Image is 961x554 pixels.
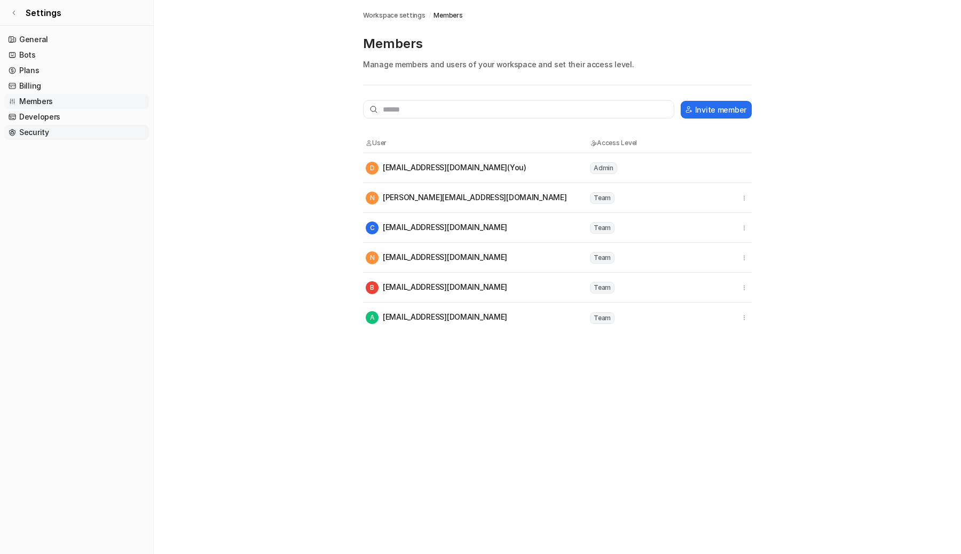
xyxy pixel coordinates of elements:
[365,138,589,148] th: User
[366,140,372,146] img: User
[366,311,507,324] div: [EMAIL_ADDRESS][DOMAIN_NAME]
[366,162,526,175] div: [EMAIL_ADDRESS][DOMAIN_NAME] (You)
[366,221,379,234] span: C
[366,162,379,175] span: D
[429,11,431,20] span: /
[4,63,149,78] a: Plans
[366,311,379,324] span: A
[4,109,149,124] a: Developers
[366,251,379,264] span: N
[366,281,379,294] span: B
[366,221,507,234] div: [EMAIL_ADDRESS][DOMAIN_NAME]
[681,101,752,118] button: Invite member
[589,138,686,148] th: Access Level
[363,35,752,52] p: Members
[590,192,615,204] span: Team
[4,32,149,47] a: General
[590,222,615,234] span: Team
[366,251,507,264] div: [EMAIL_ADDRESS][DOMAIN_NAME]
[590,282,615,294] span: Team
[4,125,149,140] a: Security
[590,140,597,146] img: Access Level
[366,192,379,204] span: N
[434,11,462,20] a: Members
[4,94,149,109] a: Members
[590,312,615,324] span: Team
[366,281,507,294] div: [EMAIL_ADDRESS][DOMAIN_NAME]
[590,162,617,174] span: Admin
[363,59,752,70] p: Manage members and users of your workspace and set their access level.
[363,11,426,20] a: Workspace settings
[4,78,149,93] a: Billing
[366,192,567,204] div: [PERSON_NAME][EMAIL_ADDRESS][DOMAIN_NAME]
[26,6,61,19] span: Settings
[590,252,615,264] span: Team
[4,48,149,62] a: Bots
